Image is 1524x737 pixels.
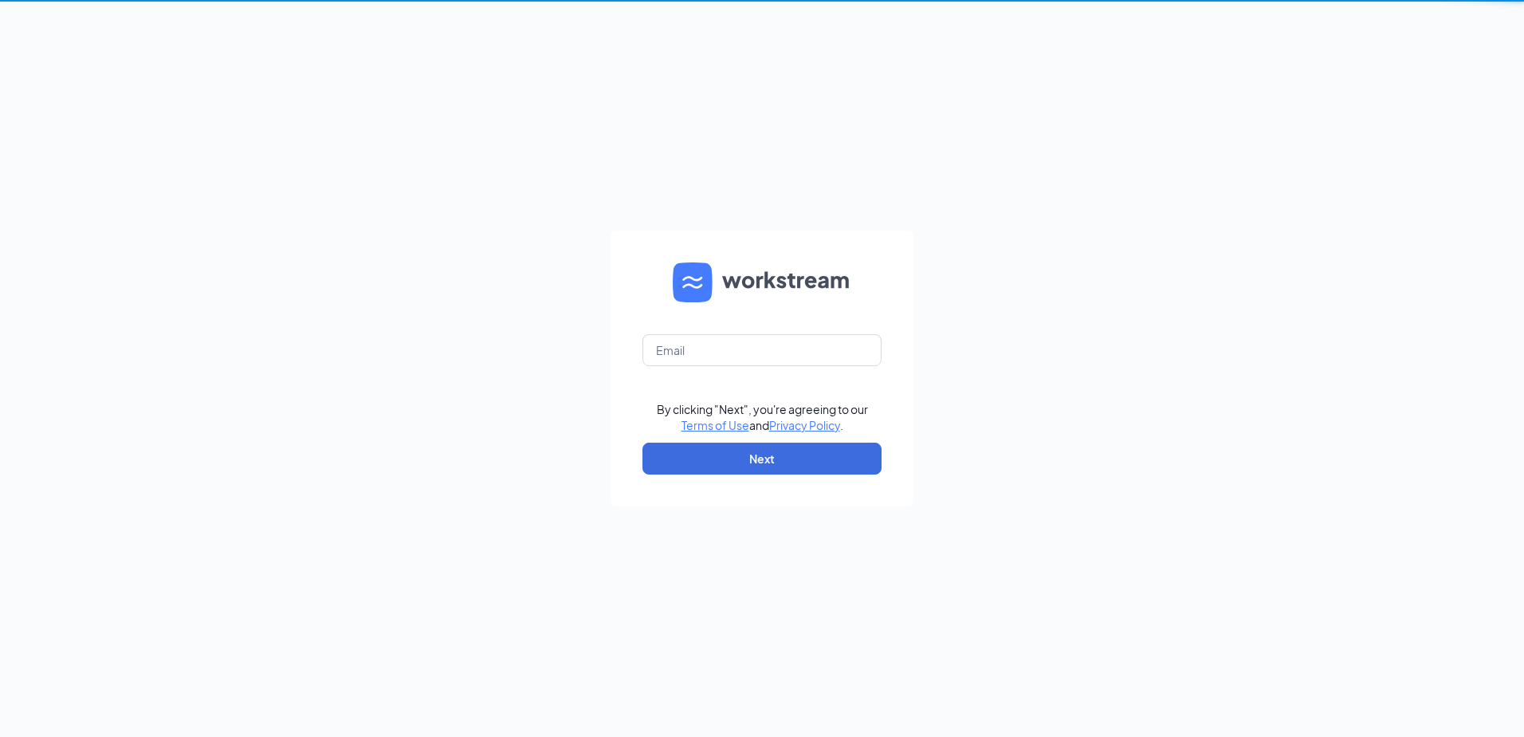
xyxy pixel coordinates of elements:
div: By clicking "Next", you're agreeing to our and . [657,401,868,433]
button: Next [642,443,882,475]
a: Privacy Policy [769,418,840,432]
a: Terms of Use [681,418,749,432]
img: WS logo and Workstream text [673,262,851,302]
input: Email [642,334,882,366]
